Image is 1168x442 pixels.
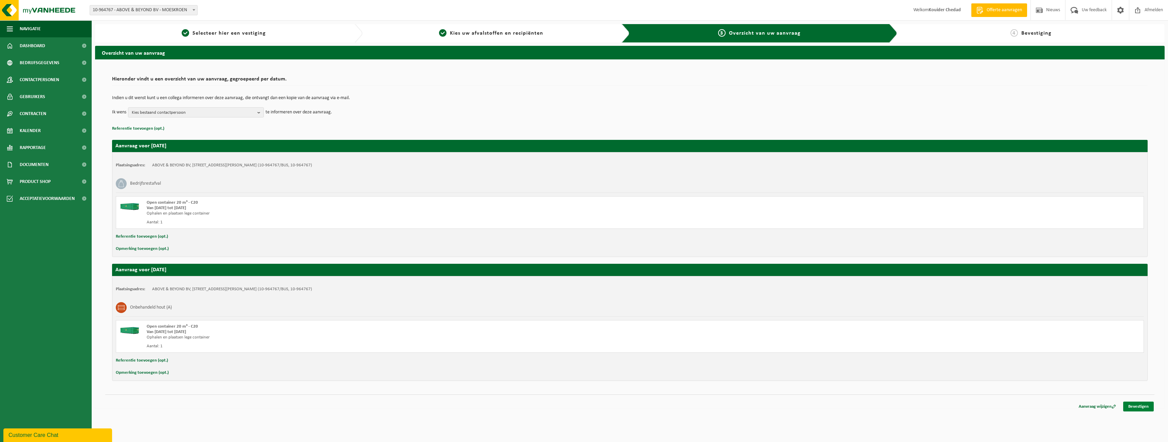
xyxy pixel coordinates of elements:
[116,368,169,377] button: Opmerking toevoegen (opt.)
[120,200,140,210] img: HK-XC-20-GN-00.png
[120,324,140,334] img: HK-XC-20-GN-00.png
[116,287,145,291] strong: Plaatsingsadres:
[90,5,197,15] span: 10-964767 - ABOVE & BEYOND BV - MOESKROEN
[729,31,801,36] span: Overzicht van uw aanvraag
[112,124,164,133] button: Referentie toevoegen (opt.)
[147,335,657,340] div: Ophalen en plaatsen lege container
[115,143,166,149] strong: Aanvraag voor [DATE]
[20,88,45,105] span: Gebruikers
[450,31,543,36] span: Kies uw afvalstoffen en recipiënten
[20,173,51,190] span: Product Shop
[20,156,49,173] span: Documenten
[20,139,46,156] span: Rapportage
[20,37,45,54] span: Dashboard
[112,96,1148,100] p: Indien u dit wenst kunt u een collega informeren over deze aanvraag, die ontvangt dan een kopie v...
[130,302,172,313] h3: Onbehandeld hout (A)
[112,107,126,117] p: Ik wens
[95,46,1165,59] h2: Overzicht van uw aanvraag
[128,107,264,117] button: Kies bestaand contactpersoon
[98,29,349,37] a: 1Selecteer hier een vestiging
[116,244,169,253] button: Opmerking toevoegen (opt.)
[266,107,332,117] p: te informeren over deze aanvraag.
[929,7,961,13] strong: Kouider Chedad
[132,108,255,118] span: Kies bestaand contactpersoon
[718,29,726,37] span: 3
[147,330,186,334] strong: Van [DATE] tot [DATE]
[90,5,198,15] span: 10-964767 - ABOVE & BEYOND BV - MOESKROEN
[112,76,1148,86] h2: Hieronder vindt u een overzicht van uw aanvraag, gegroepeerd per datum.
[116,163,145,167] strong: Plaatsingsadres:
[152,163,312,168] td: ABOVE & BEYOND BV, [STREET_ADDRESS][PERSON_NAME] (10-964767/BUS, 10-964767)
[193,31,266,36] span: Selecteer hier een vestiging
[1074,402,1121,411] a: Aanvraag wijzigen
[115,267,166,273] strong: Aanvraag voor [DATE]
[1123,402,1154,411] a: Bevestigen
[147,200,198,205] span: Open container 20 m³ - C20
[20,20,41,37] span: Navigatie
[439,29,446,37] span: 2
[182,29,189,37] span: 1
[3,427,113,442] iframe: chat widget
[366,29,617,37] a: 2Kies uw afvalstoffen en recipiënten
[147,344,657,349] div: Aantal: 1
[20,190,75,207] span: Acceptatievoorwaarden
[1010,29,1018,37] span: 4
[116,232,168,241] button: Referentie toevoegen (opt.)
[116,356,168,365] button: Referentie toevoegen (opt.)
[1021,31,1052,36] span: Bevestiging
[147,220,657,225] div: Aantal: 1
[20,122,41,139] span: Kalender
[130,178,161,189] h3: Bedrijfsrestafval
[152,287,312,292] td: ABOVE & BEYOND BV, [STREET_ADDRESS][PERSON_NAME] (10-964767/BUS, 10-964767)
[147,206,186,210] strong: Van [DATE] tot [DATE]
[985,7,1024,14] span: Offerte aanvragen
[20,54,59,71] span: Bedrijfsgegevens
[971,3,1027,17] a: Offerte aanvragen
[147,211,657,216] div: Ophalen en plaatsen lege container
[147,324,198,329] span: Open container 20 m³ - C20
[20,71,59,88] span: Contactpersonen
[20,105,46,122] span: Contracten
